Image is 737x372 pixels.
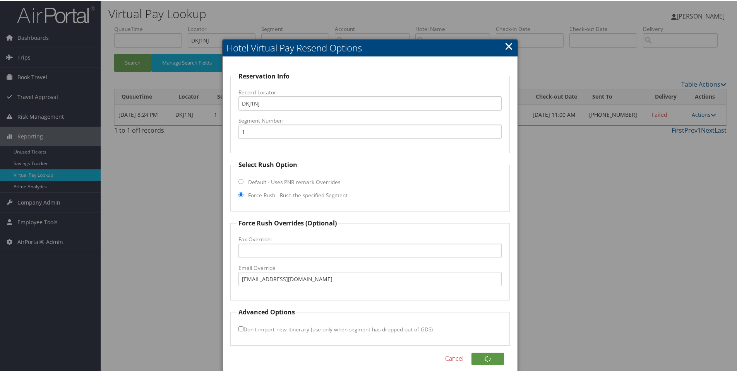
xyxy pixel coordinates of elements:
a: Close [504,38,513,53]
label: Segment Number: [238,116,502,124]
label: Email Override [238,263,502,271]
label: Default - Uses PNR remark Overrides [248,177,340,185]
label: Record Locator [238,88,502,96]
h2: Hotel Virtual Pay Resend Options [223,39,518,56]
legend: Advanced Options [237,307,296,316]
label: Don't import new itinerary (use only when segment has dropped out of GDS) [238,321,433,336]
label: Force Rush - Rush the specified Segment [248,191,348,198]
input: Don't import new itinerary (use only when segment has dropped out of GDS) [238,326,243,331]
a: Cancel [445,353,464,362]
legend: Force Rush Overrides (Optional) [237,218,338,227]
legend: Select Rush Option [237,159,298,169]
label: Fax Override: [238,235,502,242]
legend: Reservation Info [237,71,291,80]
